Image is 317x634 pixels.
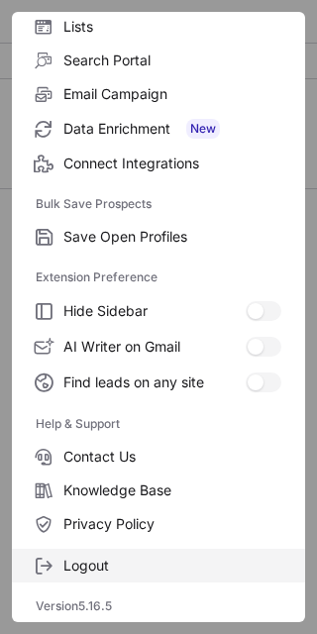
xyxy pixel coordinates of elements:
[12,590,305,622] div: Version 5.16.5
[12,329,305,365] label: AI Writer on Gmail
[63,18,281,36] span: Lists
[63,228,281,246] span: Save Open Profiles
[12,111,305,147] label: Data Enrichment New
[12,440,305,474] label: Contact Us
[12,474,305,507] label: Knowledge Base
[63,515,281,533] span: Privacy Policy
[12,220,305,254] label: Save Open Profiles
[63,52,281,69] span: Search Portal
[12,44,305,77] label: Search Portal
[12,293,305,329] label: Hide Sidebar
[12,147,305,180] label: Connect Integrations
[63,338,246,356] span: AI Writer on Gmail
[36,188,281,220] label: Bulk Save Prospects
[63,557,281,575] span: Logout
[63,85,281,103] span: Email Campaign
[36,408,281,440] label: Help & Support
[12,365,305,400] label: Find leads on any site
[186,119,220,139] span: New
[63,119,281,139] span: Data Enrichment
[12,507,305,541] label: Privacy Policy
[12,549,305,582] label: Logout
[63,448,281,466] span: Contact Us
[36,262,281,293] label: Extension Preference
[63,481,281,499] span: Knowledge Base
[63,302,246,320] span: Hide Sidebar
[63,155,281,172] span: Connect Integrations
[12,10,305,44] label: Lists
[63,373,246,391] span: Find leads on any site
[12,77,305,111] label: Email Campaign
